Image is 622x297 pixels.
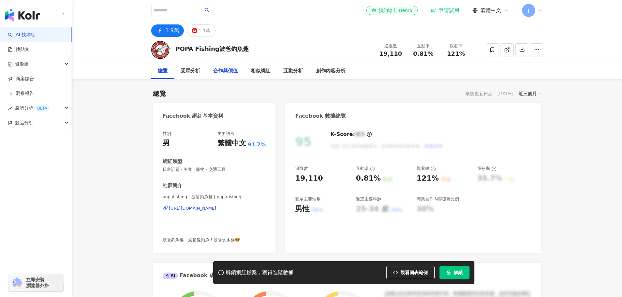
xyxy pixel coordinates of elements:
div: 網紅類型 [163,158,182,165]
button: 解鎖 [439,266,470,279]
div: 性別 [163,131,171,137]
span: 日常話題 · 美食 · 寵物 · 交通工具 [163,167,266,172]
span: 91.7% [248,141,266,148]
img: chrome extension [10,277,23,288]
div: 互動分析 [283,67,303,75]
span: 121% [447,51,465,57]
span: 解鎖 [454,270,463,275]
div: 觀看率 [444,43,469,49]
div: 0.81% [356,173,381,184]
a: 找貼文 [8,46,29,53]
span: 波爸釣魚趣！波爸愛釣魚！波爸玩水族🤓 [163,237,240,242]
div: 漲粉率 [477,166,497,171]
div: [URL][DOMAIN_NAME] [169,205,216,211]
div: 互動率 [356,166,375,171]
span: 19,110 [379,50,402,57]
button: 1.1萬 [187,24,215,37]
a: 商案媒合 [8,76,34,82]
span: rise [8,106,12,111]
div: 最後更新日期：[DATE] [465,91,513,96]
span: J [528,7,529,14]
div: 商業合作內容覆蓋比例 [417,196,459,202]
div: Facebook 數據總覽 [295,112,346,120]
div: 19,110 [295,173,323,184]
a: [URL][DOMAIN_NAME] [163,205,266,211]
div: 總覽 [158,67,167,75]
div: 觀看率 [417,166,436,171]
div: 121% [417,173,439,184]
div: POPA Fishing波爸釣魚趣 [176,45,249,53]
div: Facebook 網紅基本資料 [163,112,224,120]
div: 預約線上 Demo [372,7,412,14]
span: 觀看圖表範例 [400,270,428,275]
div: 解鎖網紅檔案，獲得進階數據 [226,269,294,276]
div: 相似網紅 [251,67,270,75]
div: 合作與價值 [213,67,238,75]
span: lock [446,270,451,275]
a: chrome extension立即安裝 瀏覽器外掛 [8,274,63,291]
div: 1.9萬 [166,26,179,35]
span: 0.81% [413,51,433,57]
span: 趨勢分析 [15,101,50,115]
div: 社群簡介 [163,182,182,189]
div: 總覽 [153,89,166,98]
a: 洞察報告 [8,90,34,97]
img: logo [5,8,40,22]
div: BETA [35,105,50,111]
div: 追蹤數 [295,166,308,171]
span: 繁體中文 [480,7,501,14]
a: 申請試用 [431,7,459,14]
div: 主要語言 [217,131,234,137]
div: 受眾主要年齡 [356,196,381,202]
div: 男 [163,138,170,148]
div: 近三個月 [518,89,541,98]
span: popafishing | 波爸釣魚趣 | popafishing [163,194,266,200]
span: 競品分析 [15,115,33,130]
button: 觀看圖表範例 [386,266,435,279]
span: search [205,8,209,12]
div: 受眾分析 [181,67,200,75]
a: searchAI 找網紅 [8,32,35,38]
img: KOL Avatar [151,40,171,60]
div: 創作內容分析 [316,67,345,75]
div: K-Score : [330,131,372,138]
button: 1.9萬 [151,24,184,37]
div: 繁體中文 [217,138,246,148]
div: 1.1萬 [199,26,210,35]
span: 資源庫 [15,57,29,71]
span: 立即安裝 瀏覽器外掛 [26,277,49,289]
div: 追蹤數 [378,43,403,49]
div: 互動率 [411,43,436,49]
a: 預約線上 Demo [366,6,417,15]
div: 受眾主要性別 [295,196,321,202]
div: 男性 [295,204,310,214]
